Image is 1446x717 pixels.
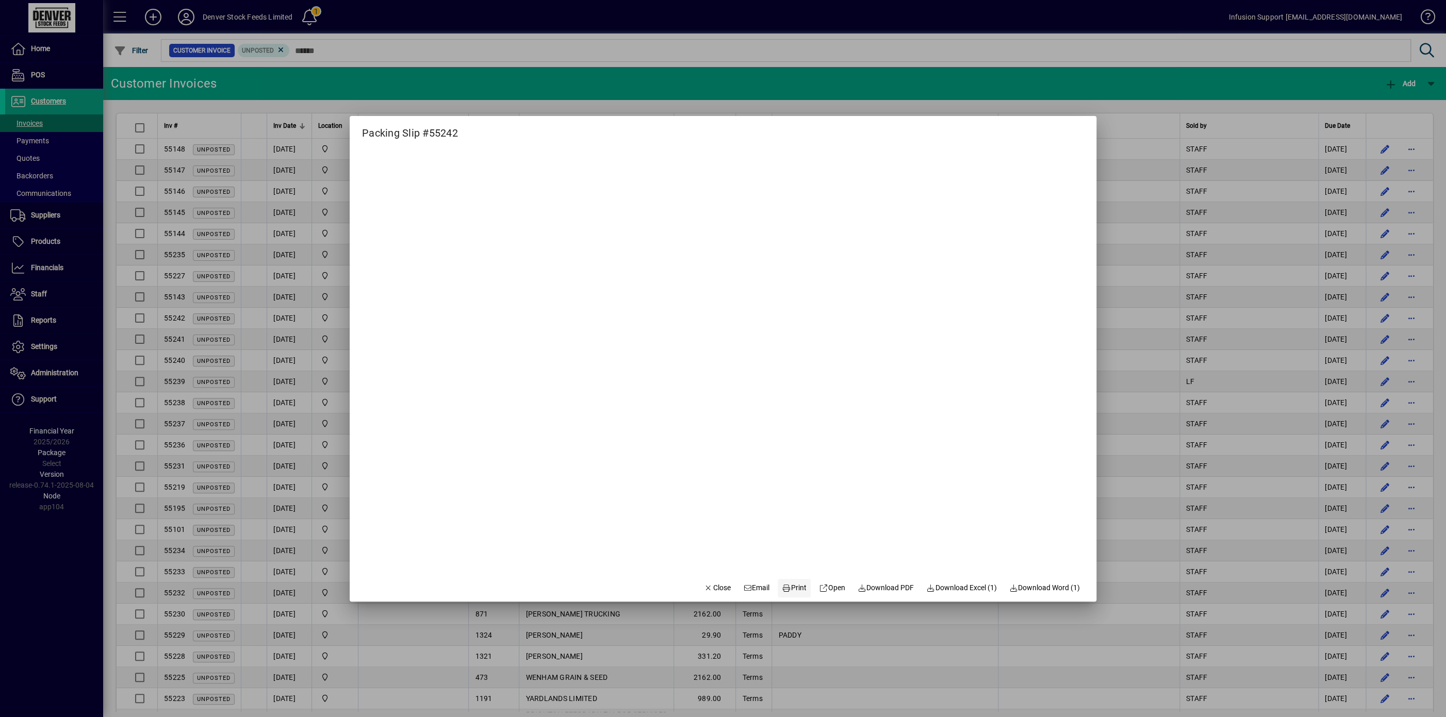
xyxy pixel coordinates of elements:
[782,582,807,593] span: Print
[853,579,918,597] a: Download PDF
[350,116,470,141] h2: Packing Slip #55242
[858,582,914,593] span: Download PDF
[922,579,1001,597] button: Download Excel (1)
[700,579,735,597] button: Close
[815,579,849,597] a: Open
[778,579,811,597] button: Print
[704,582,731,593] span: Close
[739,579,774,597] button: Email
[1009,582,1080,593] span: Download Word (1)
[926,582,997,593] span: Download Excel (1)
[1005,579,1084,597] button: Download Word (1)
[819,582,845,593] span: Open
[743,582,770,593] span: Email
